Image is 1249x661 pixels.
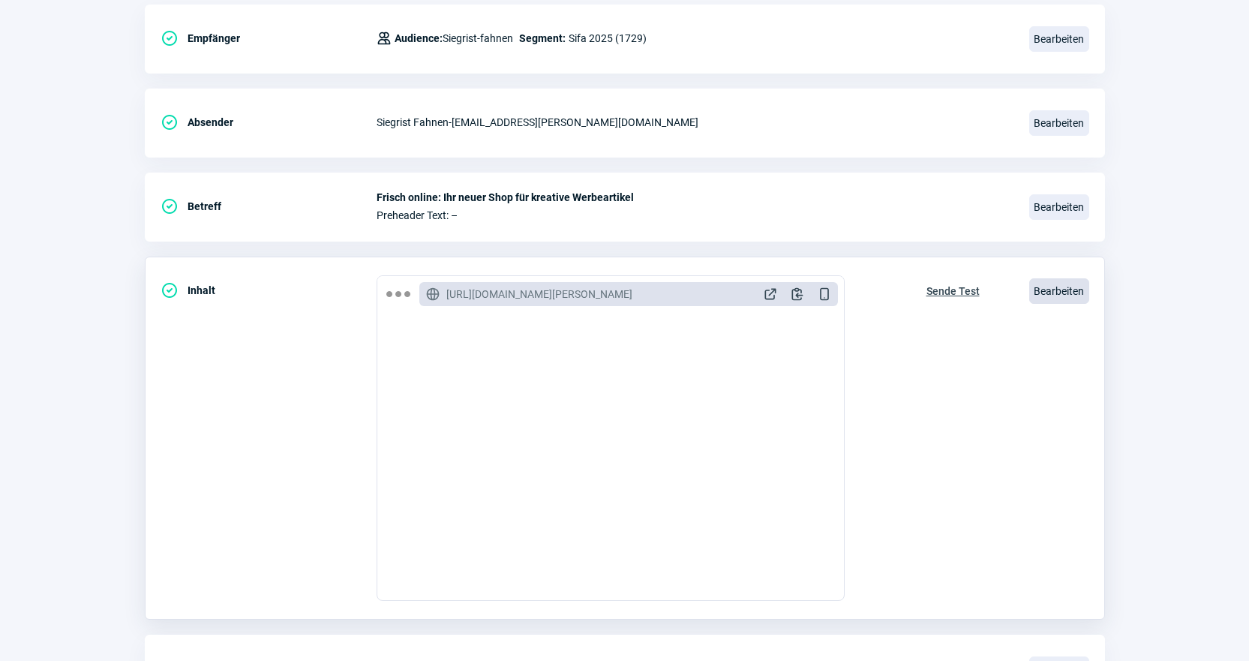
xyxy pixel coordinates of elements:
[395,29,513,47] span: Siegrist-fahnen
[395,32,443,44] span: Audience:
[377,107,1011,137] div: Siegrist Fahnen - [EMAIL_ADDRESS][PERSON_NAME][DOMAIN_NAME]
[161,107,377,137] div: Absender
[161,191,377,221] div: Betreff
[1029,26,1089,52] span: Bearbeiten
[519,29,566,47] span: Segment:
[1029,278,1089,304] span: Bearbeiten
[377,209,1011,221] span: Preheader Text: –
[161,23,377,53] div: Empfänger
[1029,194,1089,220] span: Bearbeiten
[926,279,980,303] span: Sende Test
[1029,110,1089,136] span: Bearbeiten
[446,287,632,302] span: [URL][DOMAIN_NAME][PERSON_NAME]
[377,191,1011,203] span: Frisch online: Ihr neuer Shop für kreative Werbeartikel
[911,275,995,304] button: Sende Test
[161,275,377,305] div: Inhalt
[377,23,647,53] div: Sifa 2025 (1729)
